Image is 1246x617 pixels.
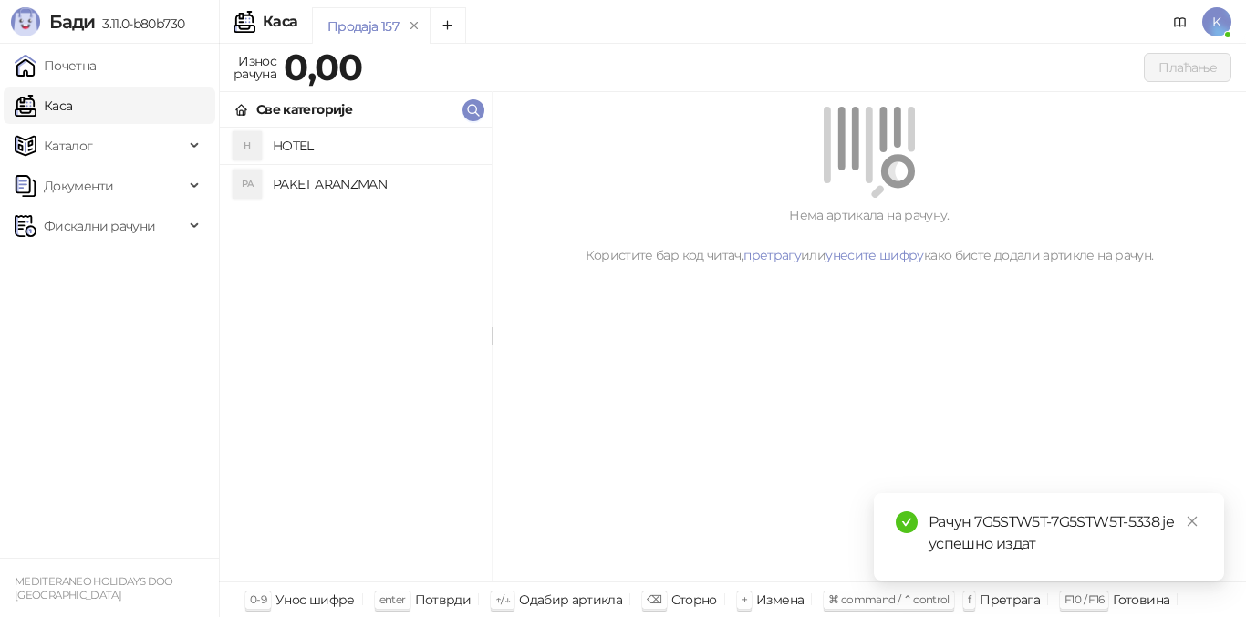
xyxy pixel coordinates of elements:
span: + [742,592,747,606]
span: ⌫ [647,592,661,606]
div: grid [220,128,492,581]
a: Каса [15,87,72,124]
span: Фискални рачуни [44,208,155,244]
div: Одабир артикла [519,588,622,612]
a: унесите шифру [825,247,924,263]
a: претрагу [743,247,801,263]
span: 3.11.0-b80b730 [95,15,184,32]
span: K [1202,7,1231,36]
div: Сторно [671,588,717,612]
button: Add tab [430,7,466,44]
img: Logo [11,7,40,36]
span: close [1186,515,1199,528]
div: Износ рачуна [230,49,280,86]
span: ⌘ command / ⌃ control [828,592,950,606]
span: F10 / F16 [1064,592,1104,606]
span: enter [379,592,406,606]
a: Почетна [15,47,97,84]
h4: HOTEL [273,131,477,160]
div: Потврди [415,588,472,612]
div: PA [233,170,262,199]
div: Све категорије [256,99,352,119]
span: Документи [44,168,113,204]
a: Close [1182,511,1202,531]
a: Документација [1166,7,1195,36]
button: Плаћање [1144,53,1231,82]
span: Каталог [44,128,93,164]
div: Каса [263,15,297,29]
span: 0-9 [250,592,266,606]
span: Бади [49,11,95,33]
span: ↑/↓ [495,592,510,606]
div: Нема артикала на рачуну. Користите бар код читач, или како бисте додали артикле на рачун. [514,205,1224,265]
h4: PAKET ARANZMAN [273,170,477,199]
div: Рачун 7G5STW5T-7G5STW5T-5338 је успешно издат [929,511,1202,555]
div: Готовина [1113,588,1169,612]
span: f [968,592,971,606]
small: MEDITERANEO HOLIDAYS DOO [GEOGRAPHIC_DATA] [15,575,173,602]
div: Унос шифре [275,588,355,612]
button: remove [402,18,426,34]
div: H [233,131,262,160]
div: Претрага [980,588,1040,612]
div: Продаја 157 [327,16,399,36]
span: check-circle [896,511,918,533]
strong: 0,00 [284,45,362,89]
div: Измена [756,588,804,612]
